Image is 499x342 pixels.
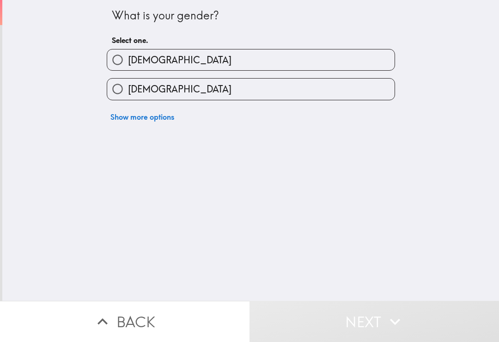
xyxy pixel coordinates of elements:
button: Next [249,301,499,342]
button: [DEMOGRAPHIC_DATA] [107,49,395,70]
span: [DEMOGRAPHIC_DATA] [128,83,231,96]
button: Show more options [107,108,178,126]
div: What is your gender? [112,8,390,24]
span: [DEMOGRAPHIC_DATA] [128,54,231,67]
button: [DEMOGRAPHIC_DATA] [107,79,395,99]
h6: Select one. [112,35,390,45]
